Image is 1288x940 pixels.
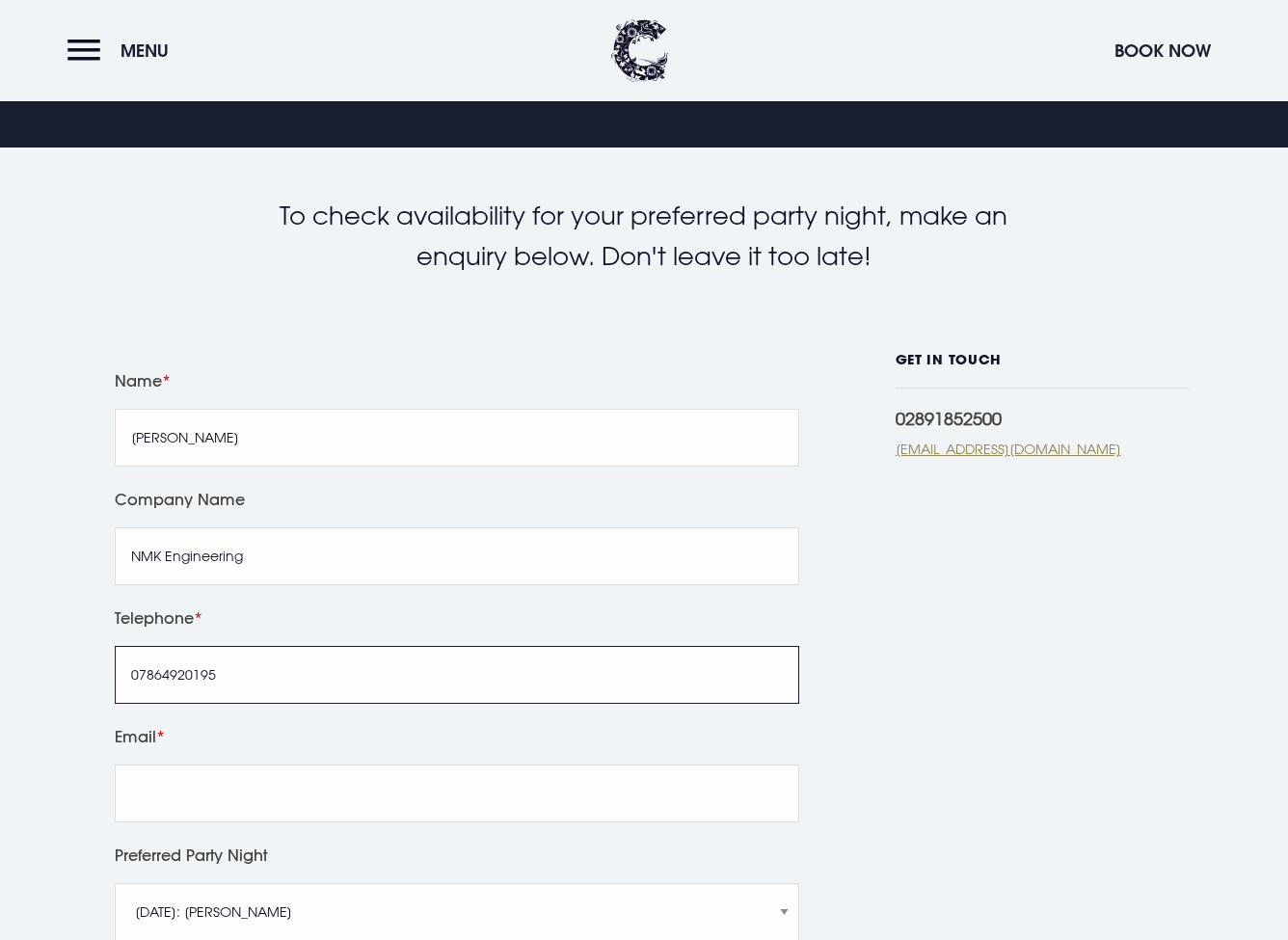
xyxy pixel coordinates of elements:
img: Clandeboye Lodge [611,19,669,82]
div: 02891852500 [896,408,1189,429]
button: Menu [67,30,178,71]
p: To check availability for your preferred party night, make an enquiry below. Don't leave it too l... [234,196,1055,276]
a: [EMAIL_ADDRESS][DOMAIN_NAME] [896,439,1186,459]
h6: GET IN TOUCH [896,352,1189,389]
span: Menu [121,40,169,62]
label: Company Name [115,486,798,513]
label: Name [115,367,798,394]
label: Telephone [115,604,798,631]
label: Preferred Party Night [115,842,798,869]
label: Email [115,723,798,750]
button: Book Now [1105,30,1221,71]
